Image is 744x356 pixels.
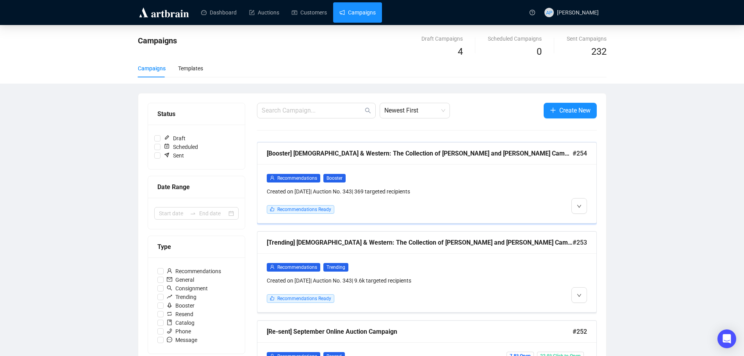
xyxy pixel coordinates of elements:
[167,311,172,317] span: retweet
[138,36,177,45] span: Campaigns
[157,109,236,119] div: Status
[161,134,189,143] span: Draft
[573,238,587,247] span: #253
[159,209,187,218] input: Start date
[277,175,317,181] span: Recommendations
[157,182,236,192] div: Date Range
[190,210,196,216] span: swap-right
[161,151,187,160] span: Sent
[546,8,552,16] span: AP
[164,275,197,284] span: General
[577,204,582,209] span: down
[167,277,172,282] span: mail
[257,142,597,224] a: [Booster] [DEMOGRAPHIC_DATA] & Western: The Collection of [PERSON_NAME] and [PERSON_NAME] Campaig...
[267,238,573,247] div: [Trending] [DEMOGRAPHIC_DATA] & Western: The Collection of [PERSON_NAME] and [PERSON_NAME] Campaign
[167,337,172,342] span: message
[157,242,236,252] div: Type
[190,210,196,216] span: to
[178,64,203,73] div: Templates
[267,327,573,336] div: [Re-sent] September Online Auction Campaign
[167,294,172,299] span: rise
[167,320,172,325] span: book
[167,268,172,274] span: user
[164,310,196,318] span: Resend
[559,106,591,115] span: Create New
[164,267,224,275] span: Recommendations
[591,46,607,57] span: 232
[167,328,172,334] span: phone
[257,231,597,313] a: [Trending] [DEMOGRAPHIC_DATA] & Western: The Collection of [PERSON_NAME] and [PERSON_NAME] Campai...
[573,148,587,158] span: #254
[138,64,166,73] div: Campaigns
[323,174,346,182] span: Booster
[488,34,542,43] div: Scheduled Campaigns
[577,293,582,298] span: down
[267,148,573,158] div: [Booster] [DEMOGRAPHIC_DATA] & Western: The Collection of [PERSON_NAME] and [PERSON_NAME] Campaign
[270,265,275,269] span: user
[339,2,376,23] a: Campaigns
[277,265,317,270] span: Recommendations
[267,187,506,196] div: Created on [DATE] | Auction No. 343 | 369 targeted recipients
[421,34,463,43] div: Draft Campaigns
[164,301,198,310] span: Booster
[270,296,275,301] span: like
[567,34,607,43] div: Sent Campaigns
[164,327,194,336] span: Phone
[277,207,331,212] span: Recommendations Ready
[323,263,348,272] span: Trending
[164,336,200,344] span: Message
[717,329,736,348] div: Open Intercom Messenger
[201,2,237,23] a: Dashboard
[167,302,172,308] span: rocket
[537,46,542,57] span: 0
[138,6,190,19] img: logo
[277,296,331,301] span: Recommendations Ready
[270,175,275,180] span: user
[262,106,363,115] input: Search Campaign...
[267,276,506,285] div: Created on [DATE] | Auction No. 343 | 9.6k targeted recipients
[167,285,172,291] span: search
[164,284,211,293] span: Consignment
[544,103,597,118] button: Create New
[550,107,556,113] span: plus
[557,9,599,16] span: [PERSON_NAME]
[249,2,279,23] a: Auctions
[458,46,463,57] span: 4
[161,143,201,151] span: Scheduled
[384,103,445,118] span: Newest First
[530,10,535,15] span: question-circle
[270,207,275,211] span: like
[365,107,371,114] span: search
[573,327,587,336] span: #252
[292,2,327,23] a: Customers
[164,293,200,301] span: Trending
[199,209,227,218] input: End date
[164,318,198,327] span: Catalog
